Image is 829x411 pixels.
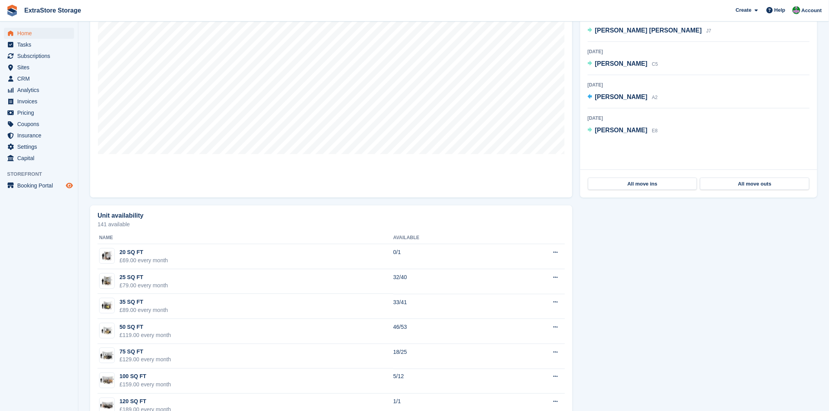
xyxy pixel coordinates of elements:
img: 100.jpg [100,375,114,386]
a: menu [4,73,74,84]
a: ExtraStore Storage [21,4,84,17]
span: Account [802,7,822,14]
span: CRM [17,73,64,84]
div: £159.00 every month [119,381,171,389]
div: 25 SQ FT [119,273,168,281]
div: £89.00 every month [119,306,168,314]
div: 120 SQ FT [119,398,171,406]
span: Analytics [17,85,64,96]
span: A2 [652,95,658,100]
a: menu [4,96,74,107]
th: Name [98,232,393,244]
div: £69.00 every month [119,256,168,265]
a: menu [4,107,74,118]
span: Subscriptions [17,50,64,61]
a: menu [4,85,74,96]
td: 5/12 [393,369,499,394]
img: 125-sqft-unit.jpg [100,400,114,411]
a: menu [4,141,74,152]
img: 20-sqft-unit.jpg [100,251,114,262]
img: Grant Daniel [793,6,800,14]
div: £129.00 every month [119,356,171,364]
span: Pricing [17,107,64,118]
span: Create [736,6,751,14]
span: E8 [652,128,658,133]
span: Booking Portal [17,180,64,191]
img: 25-sqft-unit.jpg [100,275,114,287]
a: menu [4,119,74,130]
th: Available [393,232,499,244]
span: Settings [17,141,64,152]
div: [DATE] [588,115,810,122]
div: 20 SQ FT [119,248,168,256]
div: 35 SQ FT [119,298,168,306]
span: Storefront [7,170,78,178]
img: stora-icon-8386f47178a22dfd0bd8f6a31ec36ba5ce8667c1dd55bd0f319d3a0aa187defe.svg [6,5,18,16]
div: 50 SQ FT [119,323,171,331]
span: [PERSON_NAME] [PERSON_NAME] [595,27,702,34]
span: Sites [17,62,64,73]
a: All move outs [700,178,809,190]
img: 75.jpg [100,350,114,361]
div: 100 SQ FT [119,373,171,381]
a: Preview store [65,181,74,190]
span: C5 [652,61,658,67]
a: [PERSON_NAME] E8 [588,126,658,136]
a: [PERSON_NAME] [PERSON_NAME] J7 [588,26,711,36]
span: Help [775,6,786,14]
td: 46/53 [393,319,499,344]
p: 141 available [98,222,565,227]
span: J7 [706,28,711,34]
a: menu [4,180,74,191]
span: Home [17,28,64,39]
img: 50-sqft-unit.jpg [100,325,114,337]
div: [DATE] [588,81,810,88]
div: [DATE] [588,48,810,55]
a: menu [4,153,74,164]
a: menu [4,130,74,141]
a: [PERSON_NAME] C5 [588,59,658,69]
span: Invoices [17,96,64,107]
div: £119.00 every month [119,331,171,339]
h2: Unit availability [98,212,143,219]
a: menu [4,28,74,39]
span: Capital [17,153,64,164]
span: Insurance [17,130,64,141]
a: menu [4,62,74,73]
a: [PERSON_NAME] A2 [588,92,658,103]
a: All move ins [588,178,697,190]
span: Coupons [17,119,64,130]
img: 35-sqft-unit.jpg [100,300,114,312]
div: 75 SQ FT [119,348,171,356]
a: menu [4,39,74,50]
span: [PERSON_NAME] [595,127,648,133]
div: £79.00 every month [119,281,168,290]
td: 0/1 [393,244,499,269]
span: [PERSON_NAME] [595,94,648,100]
td: 18/25 [393,344,499,369]
span: Tasks [17,39,64,50]
td: 32/40 [393,269,499,294]
span: [PERSON_NAME] [595,60,648,67]
td: 33/41 [393,294,499,319]
a: menu [4,50,74,61]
